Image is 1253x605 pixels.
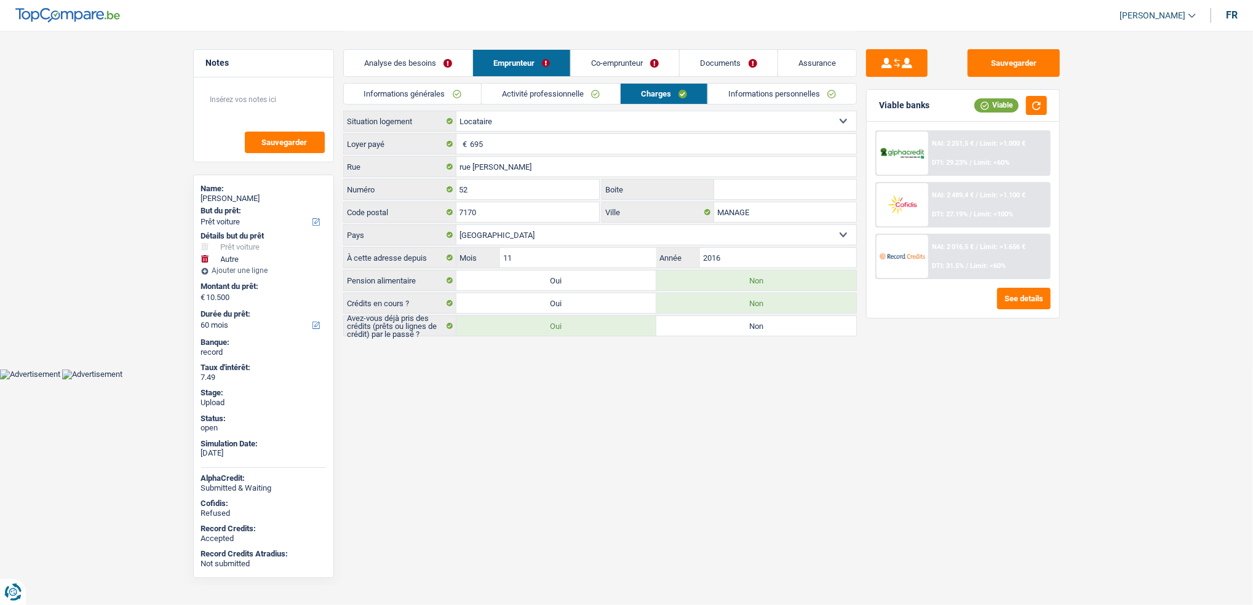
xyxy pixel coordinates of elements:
span: [PERSON_NAME] [1120,10,1185,21]
label: Durée du prêt: [201,309,324,319]
label: Oui [456,271,656,290]
a: Activité professionnelle [482,84,620,104]
div: [PERSON_NAME] [201,194,326,204]
div: record [201,347,326,357]
div: fr [1226,9,1238,21]
label: Ville [602,202,714,222]
div: Record Credits: [201,524,326,534]
span: NAI: 2 016,5 € [932,243,974,251]
div: Submitted & Waiting [201,483,326,493]
img: AlphaCredit [880,146,925,160]
span: Limit: <100% [974,210,1013,218]
img: Cofidis [880,193,925,216]
button: Sauvegarder [245,132,325,153]
span: DTI: 31.5% [932,262,964,270]
div: Ajouter une ligne [201,266,326,275]
span: Limit: >1.000 € [980,140,1025,148]
label: Avez-vous déjà pris des crédits (prêts ou lignes de crédit) par le passé ? [344,316,456,336]
div: Viable banks [879,100,929,111]
span: DTI: 29.23% [932,159,968,167]
div: Refused [201,508,326,518]
span: Limit: <60% [974,159,1009,167]
label: Rue [344,157,456,176]
a: Assurance [778,50,856,76]
div: open [201,423,326,433]
div: Name: [201,184,326,194]
span: / [976,243,978,251]
div: Not submitted [201,559,326,569]
a: [PERSON_NAME] [1110,6,1196,26]
div: AlphaCredit: [201,473,326,483]
label: Situation logement [344,111,456,131]
label: But du prêt: [201,206,324,216]
label: À cette adresse depuis [344,248,456,267]
span: € [456,134,470,154]
div: Cofidis: [201,499,326,508]
label: Numéro [344,180,456,199]
a: Charges [621,84,707,104]
a: Co-emprunteur [571,50,679,76]
button: See details [997,288,1051,309]
label: Crédits en cours ? [344,293,456,313]
div: Upload [201,398,326,408]
span: Sauvegarder [262,138,308,146]
div: Record Credits Atradius: [201,549,326,559]
div: Taux d'intérêt: [201,363,326,373]
a: Informations générales [344,84,482,104]
img: Advertisement [62,370,122,379]
span: Limit: <60% [970,262,1006,270]
div: Viable [974,98,1019,112]
span: / [976,191,978,199]
span: NAI: 2 489,4 € [932,191,974,199]
a: Analyse des besoins [344,50,472,76]
span: DTI: 27.19% [932,210,968,218]
div: Stage: [201,388,326,398]
label: Mois [456,248,500,267]
label: Loyer payé [344,134,456,154]
label: Oui [456,316,656,336]
label: Non [656,316,856,336]
label: Non [656,293,856,313]
span: Limit: >1.656 € [980,243,1025,251]
a: Documents [680,50,777,76]
span: Limit: >1.100 € [980,191,1025,199]
label: Oui [456,293,656,313]
a: Emprunteur [473,50,570,76]
a: Informations personnelles [708,84,856,104]
label: Boite [602,180,714,199]
input: MM [500,248,656,267]
span: / [966,262,968,270]
input: AAAA [700,248,856,267]
span: / [969,159,972,167]
label: Année [656,248,700,267]
label: Non [656,271,856,290]
img: Record Credits [880,245,925,267]
div: Détails but du prêt [201,231,326,241]
img: TopCompare Logo [15,8,120,23]
div: 7.49 [201,373,326,382]
label: Pays [344,225,456,245]
div: Status: [201,414,326,424]
label: Pension alimentaire [344,271,456,290]
span: € [201,293,205,302]
div: Accepted [201,534,326,544]
div: [DATE] [201,448,326,458]
span: NAI: 2 251,5 € [932,140,974,148]
label: Montant du prêt: [201,282,324,291]
button: Sauvegarder [968,49,1060,77]
label: Code postal [344,202,456,222]
h5: Notes [206,58,321,68]
div: Banque: [201,338,326,347]
div: Simulation Date: [201,439,326,449]
span: / [969,210,972,218]
span: / [976,140,978,148]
